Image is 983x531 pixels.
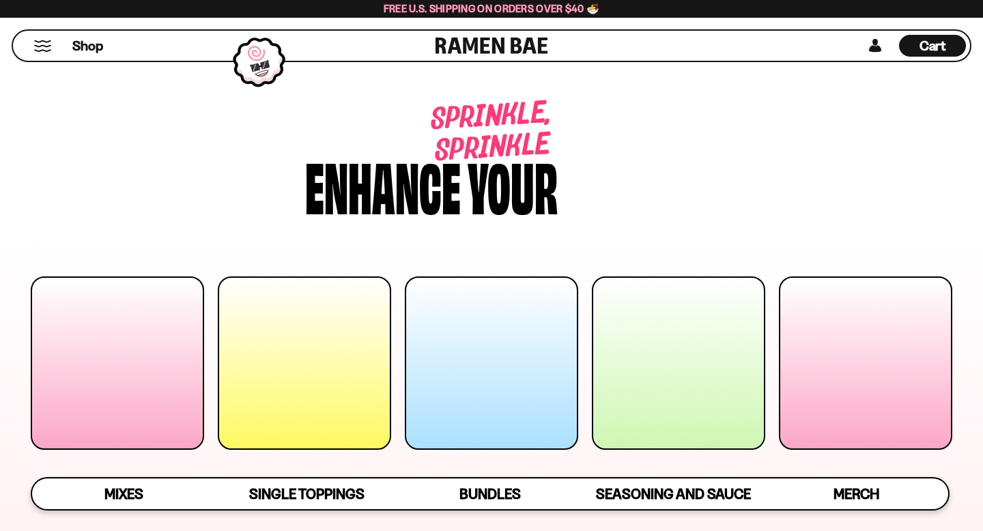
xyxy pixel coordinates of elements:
button: Mobile Menu Trigger [33,40,52,52]
div: Cart [899,31,966,61]
a: Shop [72,35,103,57]
a: Seasoning and Sauce [582,478,765,509]
div: Enhance [305,152,461,217]
span: Single Toppings [249,485,365,502]
span: Free U.S. Shipping on Orders over $40 🍜 [384,2,600,15]
span: Bundles [459,485,521,502]
span: Cart [920,38,946,54]
a: Single Toppings [215,478,398,509]
a: Mixes [32,478,215,509]
span: Merch [834,485,879,502]
div: your [468,152,558,217]
a: Bundles [399,478,582,509]
span: Mixes [104,485,143,502]
a: Merch [765,478,948,509]
span: Seasoning and Sauce [596,485,751,502]
span: Shop [72,37,103,55]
